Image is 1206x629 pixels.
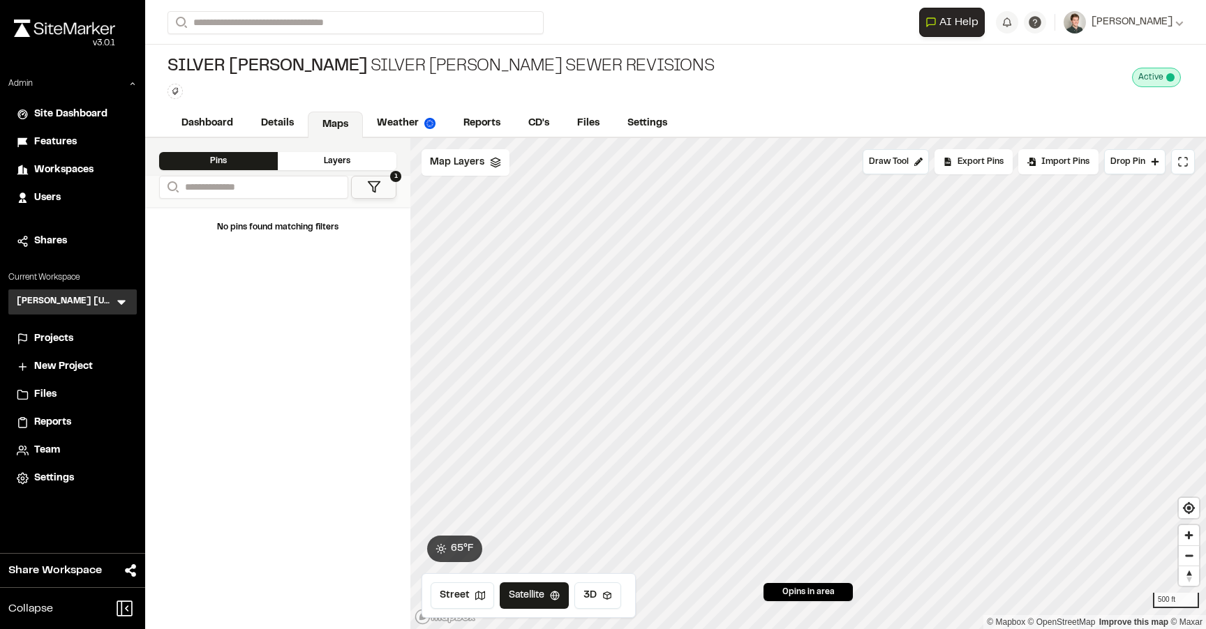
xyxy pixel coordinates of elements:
[613,110,681,137] a: Settings
[451,541,474,556] span: 65 ° F
[8,77,33,90] p: Admin
[17,234,128,249] a: Shares
[14,37,115,50] div: Oh geez...please don't...
[34,415,71,430] span: Reports
[17,443,128,458] a: Team
[919,8,985,37] button: Open AI Assistant
[167,11,193,34] button: Search
[935,149,1013,174] div: No pins available to export
[159,152,278,170] div: Pins
[1138,71,1163,84] span: Active
[782,586,835,598] span: 0 pins in area
[1018,149,1099,174] div: Import Pins into your project
[1064,11,1184,33] button: [PERSON_NAME]
[167,84,183,99] button: Edit Tags
[8,562,102,579] span: Share Workspace
[17,162,128,178] a: Workspaces
[869,156,909,168] span: Draw Tool
[217,224,338,231] span: No pins found matching filters
[1153,593,1199,608] div: 500 ft
[958,156,1004,168] span: Export Pins
[1104,149,1166,174] button: Drop Pin
[390,171,401,182] span: 1
[1170,617,1203,627] a: Maxar
[427,536,482,562] button: 65°F
[563,110,613,137] a: Files
[415,609,476,625] a: Mapbox logo
[863,149,929,174] button: Draw Tool
[17,107,128,122] a: Site Dashboard
[574,582,621,609] button: 3D
[1179,566,1199,586] button: Reset bearing to north
[34,234,67,249] span: Shares
[1132,68,1181,87] div: This project is active and counting against your active project count.
[1110,156,1145,168] span: Drop Pin
[17,471,128,486] a: Settings
[247,110,308,137] a: Details
[1028,617,1096,627] a: OpenStreetMap
[1179,525,1199,545] button: Zoom in
[919,8,990,37] div: Open AI Assistant
[17,387,128,402] a: Files
[278,152,396,170] div: Layers
[34,387,57,402] span: Files
[430,155,484,170] span: Map Layers
[34,162,94,178] span: Workspaces
[1041,156,1089,168] span: Import Pins
[14,20,115,37] img: rebrand.png
[1179,498,1199,518] button: Find my location
[1099,617,1168,627] a: Map feedback
[17,295,114,309] h3: [PERSON_NAME] [US_STATE]
[8,271,137,284] p: Current Workspace
[363,110,449,137] a: Weather
[34,331,73,347] span: Projects
[1166,73,1175,82] span: This project is active and counting against your active project count.
[987,617,1025,627] a: Mapbox
[17,331,128,347] a: Projects
[34,135,77,150] span: Features
[449,110,514,137] a: Reports
[17,359,128,374] a: New Project
[34,107,107,122] span: Site Dashboard
[17,415,128,430] a: Reports
[939,14,978,31] span: AI Help
[17,135,128,150] a: Features
[424,118,435,129] img: precipai.png
[34,190,61,206] span: Users
[514,110,563,137] a: CD's
[17,190,128,206] a: Users
[1064,11,1086,33] img: User
[1179,545,1199,566] button: Zoom out
[34,443,60,458] span: Team
[431,582,494,609] button: Street
[500,582,569,609] button: Satellite
[8,600,53,617] span: Collapse
[159,176,184,199] button: Search
[34,471,74,486] span: Settings
[167,110,247,137] a: Dashboard
[351,176,396,199] button: 1
[167,56,715,78] div: Silver [PERSON_NAME] Sewer Revisions
[1092,15,1172,30] span: [PERSON_NAME]
[167,56,368,78] span: Silver [PERSON_NAME]
[308,112,363,138] a: Maps
[410,138,1206,629] canvas: Map
[34,359,93,374] span: New Project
